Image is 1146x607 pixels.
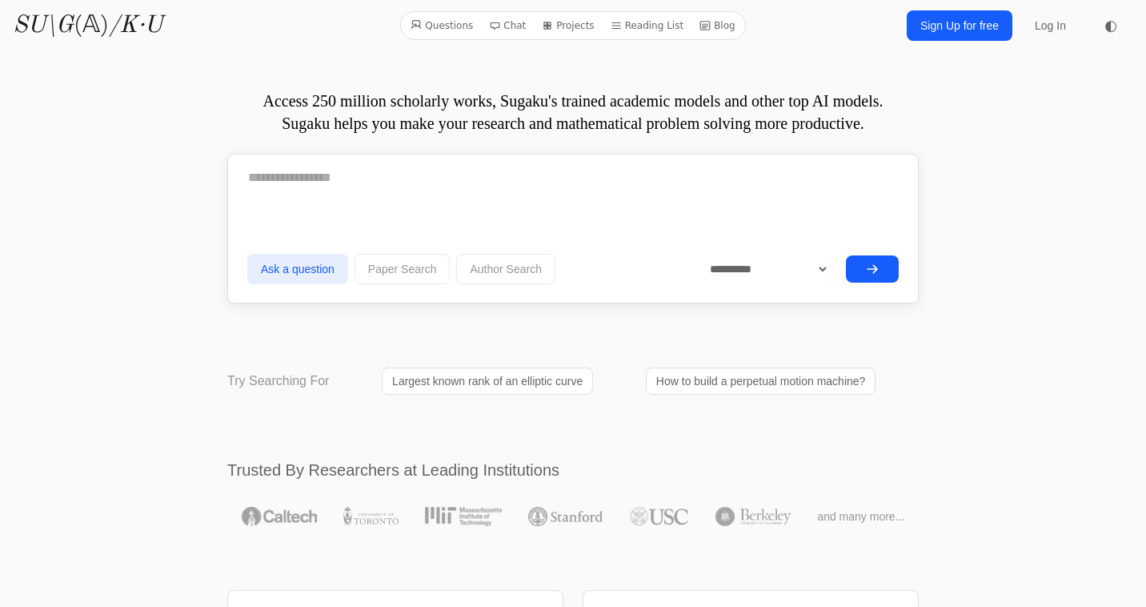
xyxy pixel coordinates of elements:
[817,509,904,525] span: and many more...
[247,254,348,284] button: Ask a question
[242,507,317,526] img: Caltech
[456,254,555,284] button: Author Search
[382,368,593,395] a: Largest known rank of an elliptic curve
[528,507,603,526] img: Stanford
[404,15,479,36] a: Questions
[425,507,501,526] img: MIT
[1095,10,1127,42] button: ◐
[355,254,451,284] button: Paper Search
[630,507,688,526] img: USC
[693,15,742,36] a: Blog
[109,14,162,38] i: /K·U
[227,90,919,135] p: Access 250 million scholarly works, Sugaku's trained academic models and other top AI models. Sug...
[227,459,919,481] h2: Trusted By Researchers at Leading Institutions
[715,507,791,526] img: UC Berkeley
[13,11,162,40] a: SU\G(𝔸)/K·U
[907,10,1012,41] a: Sign Up for free
[604,15,691,36] a: Reading List
[535,15,600,36] a: Projects
[483,15,532,36] a: Chat
[227,372,329,391] p: Try Searching For
[646,368,876,395] a: How to build a perpetual motion machine?
[13,14,74,38] i: SU\G
[1104,18,1117,33] span: ◐
[1025,11,1076,40] a: Log In
[343,507,398,526] img: University of Toronto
